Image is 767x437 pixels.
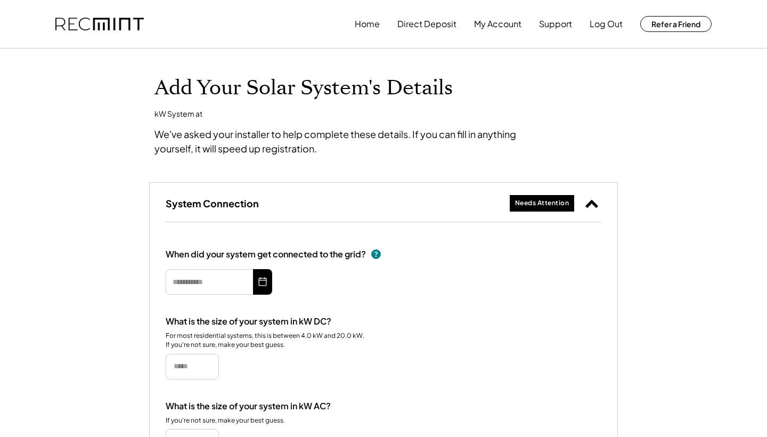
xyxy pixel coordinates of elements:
[640,16,712,32] button: Refer a Friend
[166,416,285,425] div: If you're not sure, make your best guess.
[590,13,623,35] button: Log Out
[166,249,366,260] div: When did your system get connected to the grid?
[397,13,456,35] button: Direct Deposit
[154,76,613,101] h1: Add Your Solar System's Details
[515,199,569,208] div: Needs Attention
[539,13,572,35] button: Support
[166,316,331,327] div: What is the size of your system in kW DC?
[154,127,554,156] div: We've asked your installer to help complete these details. If you can fill in anything yourself, ...
[474,13,521,35] button: My Account
[166,401,331,412] div: What is the size of your system in kW AC?
[166,331,365,350] div: For most residential systems, this is between 4.0 kW and 20.0 kW. If you're not sure, make your b...
[166,197,259,209] h3: System Connection
[355,13,380,35] button: Home
[154,109,202,119] div: kW System at
[55,18,144,31] img: recmint-logotype%403x.png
